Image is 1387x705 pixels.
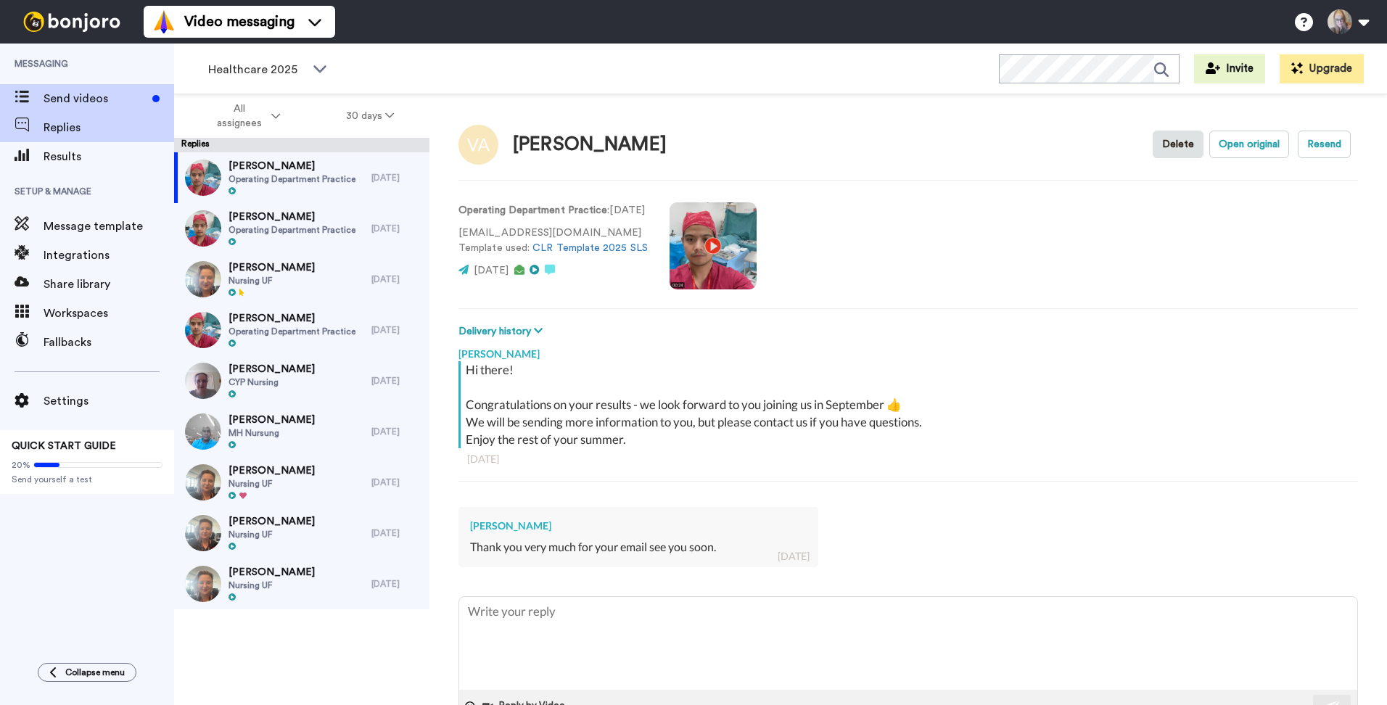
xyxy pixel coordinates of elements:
img: 5e6b368f-e598-411a-9dcb-41451933386b-thumb.jpg [185,312,221,348]
span: 20% [12,459,30,471]
span: Nursing UF [229,580,315,591]
span: [PERSON_NAME] [229,463,315,478]
div: [PERSON_NAME] [470,519,807,533]
div: [DATE] [371,426,422,437]
span: Results [44,148,174,165]
a: [PERSON_NAME]MH Nursung[DATE] [174,406,429,457]
div: Thank you very much for your email see you soon. [470,539,807,556]
span: Collapse menu [65,667,125,678]
span: CYP Nursing [229,376,315,388]
img: 07493d59-f92e-4d59-819d-83c09f9576f6-thumb.jpg [185,464,221,500]
p: [EMAIL_ADDRESS][DOMAIN_NAME] Template used: [458,226,648,256]
div: Hi there! Congratulations on your results - we look forward to you joining us in September 👍 We w... [466,361,1354,448]
button: Open original [1209,131,1289,158]
button: Invite [1194,54,1265,83]
span: [DATE] [474,265,509,276]
span: QUICK START GUIDE [12,441,116,451]
span: Operating Department Practice [229,173,355,185]
span: Video messaging [184,12,295,32]
a: [PERSON_NAME]Operating Department Practice[DATE] [174,203,429,254]
img: a7c55e24-bf24-4117-a965-3dac32aea4ec-thumb.jpg [185,566,221,602]
div: [DATE] [371,223,422,234]
div: [DATE] [778,549,810,564]
div: [PERSON_NAME] [513,134,667,155]
img: d8a9e34e-b564-47f1-ab6a-20b02d94c3a5-thumb.jpg [185,363,221,399]
span: [PERSON_NAME] [229,159,355,173]
button: All assignees [177,96,313,136]
span: Nursing UF [229,478,315,490]
a: [PERSON_NAME]Nursing UF[DATE] [174,254,429,305]
span: Workspaces [44,305,174,322]
img: bj-logo-header-white.svg [17,12,126,32]
button: Delivery history [458,323,547,339]
span: Settings [44,392,174,410]
span: Send videos [44,90,147,107]
span: [PERSON_NAME] [229,565,315,580]
img: ef7edd08-f5b5-4d37-8f50-aa5889d9d5bd-thumb.jpg [185,261,221,297]
span: Message template [44,218,174,235]
img: c311c101-6236-4749-8a43-623687342e13-thumb.jpg [185,515,221,551]
img: 92c0f570-fe8b-4abd-bc51-2a0c8b46de83-thumb.jpg [185,413,221,450]
a: CLR Template 2025 SLS [532,243,648,253]
div: [DATE] [371,273,422,285]
span: Send yourself a test [12,474,162,485]
a: [PERSON_NAME]Nursing UF[DATE] [174,457,429,508]
button: Collapse menu [38,663,136,682]
a: [PERSON_NAME]Operating Department Practice[DATE] [174,152,429,203]
button: 30 days [313,103,427,129]
div: [DATE] [371,578,422,590]
a: [PERSON_NAME]Operating Department Practice[DATE] [174,305,429,355]
p: : [DATE] [458,203,648,218]
span: Integrations [44,247,174,264]
div: [DATE] [467,452,1349,466]
span: [PERSON_NAME] [229,362,315,376]
button: Delete [1153,131,1203,158]
img: Image of Veronica Aryee [458,125,498,165]
span: [PERSON_NAME] [229,413,315,427]
span: Operating Department Practice [229,224,355,236]
span: [PERSON_NAME] [229,260,315,275]
div: [DATE] [371,324,422,336]
a: [PERSON_NAME]Nursing UF[DATE] [174,508,429,558]
span: [PERSON_NAME] [229,311,355,326]
span: Share library [44,276,174,293]
span: Nursing UF [229,529,315,540]
div: [DATE] [371,527,422,539]
span: MH Nursung [229,427,315,439]
img: ed238a8f-a182-4f34-be44-1da8c8d0e927-thumb.jpg [185,210,221,247]
img: vm-color.svg [152,10,176,33]
div: Replies [174,138,429,152]
button: Resend [1298,131,1351,158]
span: [PERSON_NAME] [229,514,315,529]
div: [DATE] [371,375,422,387]
span: [PERSON_NAME] [229,210,355,224]
span: Nursing UF [229,275,315,286]
div: [DATE] [371,477,422,488]
span: All assignees [210,102,268,131]
a: [PERSON_NAME]Nursing UF[DATE] [174,558,429,609]
span: Healthcare 2025 [208,61,305,78]
div: [PERSON_NAME] [458,339,1358,361]
button: Upgrade [1280,54,1364,83]
span: Fallbacks [44,334,174,351]
img: 53e46c47-cd87-4587-80af-426b20c2eddb-thumb.jpg [185,160,221,196]
strong: Operating Department Practice [458,205,607,215]
a: [PERSON_NAME]CYP Nursing[DATE] [174,355,429,406]
span: Replies [44,119,174,136]
div: [DATE] [371,172,422,184]
span: Operating Department Practice [229,326,355,337]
